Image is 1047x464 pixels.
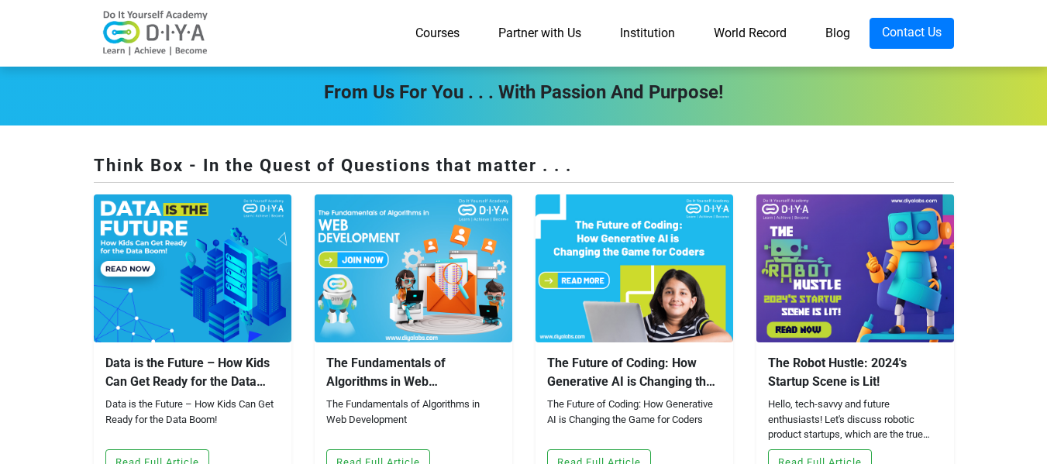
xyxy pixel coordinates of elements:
div: Think Box - In the Quest of Questions that matter . . . [94,153,954,183]
div: The Future of Coding: How Generative AI is Changing the Game for Coders [547,397,722,443]
div: Hello, tech-savvy and future enthusiasts! Let's discuss robotic product startups, which are the t... [768,397,942,443]
img: logo-v2.png [94,10,218,57]
div: The Robot Hustle: 2024's Startup Scene is Lit! [768,354,942,391]
a: Institution [601,18,694,49]
img: blog-2024042853928.jpg [315,194,512,342]
div: The Fundamentals of Algorithms in Web Development [326,354,501,391]
a: Contact Us [870,18,954,49]
a: Partner with Us [479,18,601,49]
a: Blog [806,18,870,49]
a: World Record [694,18,806,49]
div: Data is the Future – How Kids Can Get Ready for the Data Boom! [105,354,280,391]
img: blog-2023121842428.jpg [756,194,954,342]
div: Data is the Future – How Kids Can Get Ready for the Data Boom! [105,397,280,443]
a: Courses [396,18,479,49]
img: blog-2024042095551.jpg [536,194,733,342]
div: From Us For You . . . with Passion and Purpose! [82,78,966,106]
div: The Fundamentals of Algorithms in Web Development [326,397,501,443]
img: blog-2024120862518.jpg [94,194,291,342]
div: The Future of Coding: How Generative AI is Changing the Game for Coders [547,354,722,391]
